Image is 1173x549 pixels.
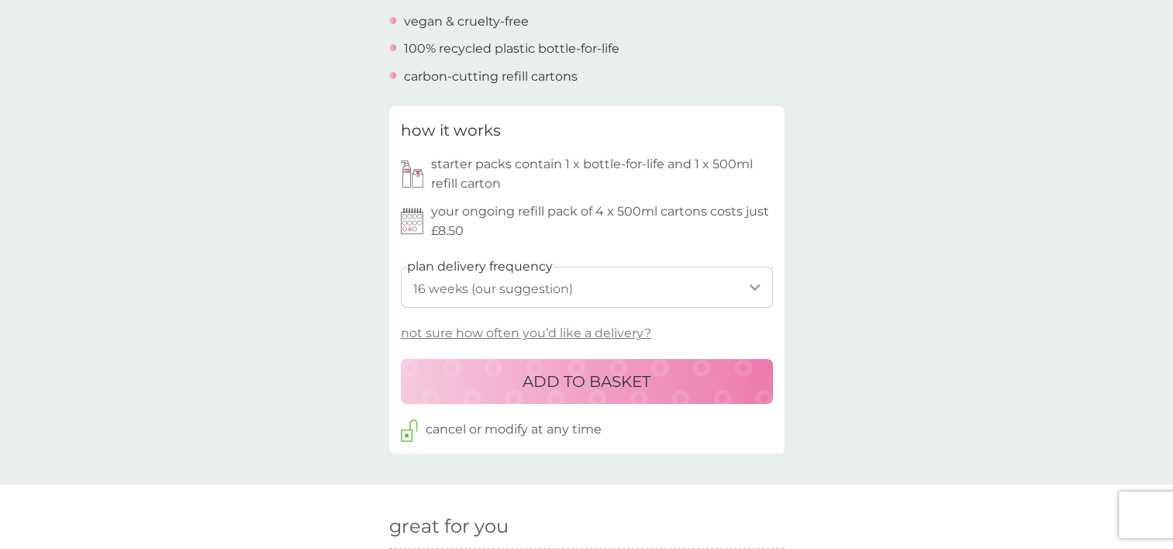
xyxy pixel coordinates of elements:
h2: great for you [389,516,785,538]
p: your ongoing refill pack of 4 x 500ml cartons costs just £8.50 [431,202,773,241]
p: vegan & cruelty-free [404,12,529,32]
p: not sure how often you’d like a delivery? [401,323,651,344]
p: cancel or modify at any time [426,420,602,440]
h3: how it works [401,118,501,143]
p: 100% recycled plastic bottle-for-life [404,39,619,59]
button: ADD TO BASKET [401,359,773,404]
label: plan delivery frequency [407,257,553,277]
p: starter packs contain 1 x bottle-for-life and 1 x 500ml refill carton [431,154,773,194]
p: carbon-cutting refill cartons [404,67,578,87]
p: ADD TO BASKET [523,369,650,394]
